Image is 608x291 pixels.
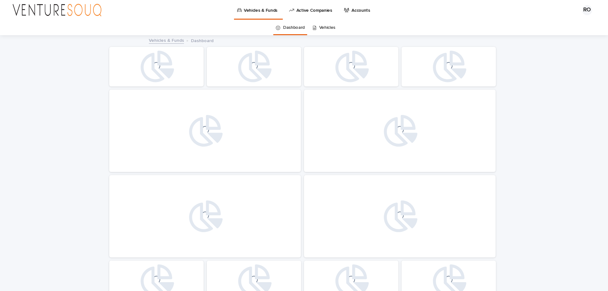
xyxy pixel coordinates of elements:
a: Vehicles [319,20,336,35]
img: 3elEJekzRomsFYAsX215 [13,4,101,16]
a: Vehicles & Funds [149,36,184,44]
a: Dashboard [283,20,305,35]
div: RO [582,5,592,15]
p: Dashboard [191,37,213,44]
